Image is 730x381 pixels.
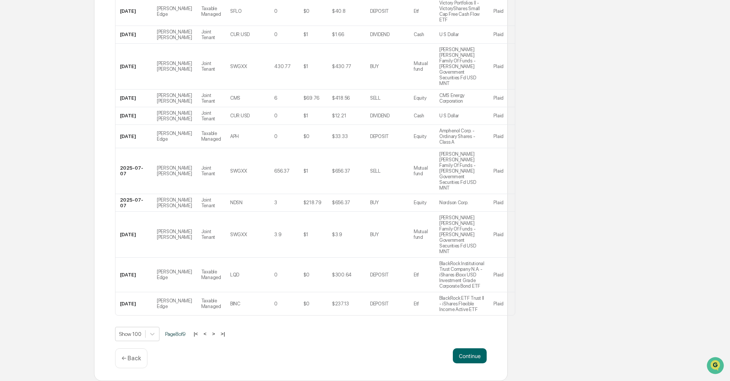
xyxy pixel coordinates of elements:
div: $69.76 [304,95,319,101]
div: Etf [414,301,419,307]
div: [PERSON_NAME] [PERSON_NAME] Family Of Funds - [PERSON_NAME] Government Securities Fd USD MNT [439,151,485,191]
td: Plaid [489,90,515,107]
div: SELL [370,168,381,174]
div: [PERSON_NAME] Edge [157,131,192,142]
td: Plaid [489,292,515,315]
div: $0 [304,272,310,278]
div: $218.79 [304,200,322,205]
td: Plaid [489,194,515,212]
div: $430.77 [332,64,351,69]
div: [PERSON_NAME] Edge [157,298,192,309]
div: 656.37 [274,168,289,174]
div: $1.66 [332,32,344,37]
button: < [201,331,209,337]
div: $0 [304,134,310,139]
div: Equity [414,95,426,101]
div: $1 [304,32,308,37]
div: Mutual fund [414,61,430,72]
div: $656.37 [332,168,350,174]
div: SWGXX [230,232,247,237]
div: [PERSON_NAME] Edge [157,6,192,17]
div: 0 [274,272,278,278]
span: Attestations [62,95,93,102]
div: Etf [414,272,419,278]
p: How can we help? [8,16,137,28]
div: Etf [414,8,419,14]
div: $12.21 [332,113,346,118]
td: Joint Tenant [197,26,226,44]
div: CUR:USD [230,32,250,37]
div: 0 [274,301,278,307]
div: $33.33 [332,134,348,139]
button: Start new chat [128,60,137,69]
div: Start new chat [26,58,123,65]
div: DEPOSIT [370,134,389,139]
td: [DATE] [115,125,152,148]
td: Joint Tenant [197,107,226,125]
td: Joint Tenant [197,44,226,90]
div: 430.77 [274,64,290,69]
a: 🗄️Attestations [52,92,96,105]
div: NDSN [230,200,243,205]
td: [DATE] [115,44,152,90]
div: 3.9 [274,232,281,237]
div: BUY [370,200,379,205]
div: Nordson Corp. [439,200,469,205]
div: [PERSON_NAME] [PERSON_NAME] [157,229,192,240]
td: [DATE] [115,212,152,258]
span: Page 8 of 9 [165,331,186,337]
div: SELL [370,95,381,101]
button: >| [219,331,227,337]
div: $1 [304,168,308,174]
div: APH [230,134,239,139]
a: 🖐️Preclearance [5,92,52,105]
div: BUY [370,64,379,69]
div: DIVIDEND [370,113,390,118]
span: Preclearance [15,95,49,102]
button: Continue [453,348,487,363]
td: Plaid [489,107,515,125]
div: 0 [274,8,278,14]
div: [PERSON_NAME] [PERSON_NAME] [157,29,192,40]
div: BINC [230,301,240,307]
div: SWGXX [230,168,247,174]
div: $0 [304,8,310,14]
div: BUY [370,232,379,237]
div: Mutual fund [414,165,430,176]
div: DEPOSIT [370,272,389,278]
div: DEPOSIT [370,301,389,307]
div: [PERSON_NAME] [PERSON_NAME] [157,61,192,72]
div: $300.64 [332,272,352,278]
div: LQD [230,272,239,278]
div: $656.37 [332,200,350,205]
div: $3.9 [332,232,342,237]
div: $1 [304,232,308,237]
div: [PERSON_NAME] [PERSON_NAME] [157,197,192,208]
td: Joint Tenant [197,194,226,212]
div: Equity [414,200,426,205]
div: [PERSON_NAME] [PERSON_NAME] [157,93,192,104]
div: U S Dollar [439,32,459,37]
p: ← Back [121,355,141,362]
button: > [210,331,217,337]
div: 🗄️ [55,96,61,102]
div: BlackRock Institutional Trust Company N.A. - iShares iBoxx USD Investment Grade Corporate Bond ETF [439,261,485,289]
div: $237.13 [332,301,349,307]
td: Taxable Managed [197,258,226,292]
div: $418.56 [332,95,350,101]
div: Cash [414,113,424,118]
div: $40.8 [332,8,346,14]
div: CUR:USD [230,113,250,118]
div: [PERSON_NAME] [PERSON_NAME] Family Of Funds - [PERSON_NAME] Government Securities Fd USD MNT [439,47,485,86]
div: [PERSON_NAME] [PERSON_NAME] Family Of Funds - [PERSON_NAME] Government Securities Fd USD MNT [439,215,485,254]
div: CMS [230,95,240,101]
div: [PERSON_NAME] [PERSON_NAME] [157,110,192,121]
td: [DATE] [115,258,152,292]
div: $1 [304,64,308,69]
div: [PERSON_NAME] [PERSON_NAME] [157,165,192,176]
td: Joint Tenant [197,212,226,258]
iframe: Open customer support [706,356,726,376]
div: DIVIDEND [370,32,390,37]
div: 0 [274,32,278,37]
